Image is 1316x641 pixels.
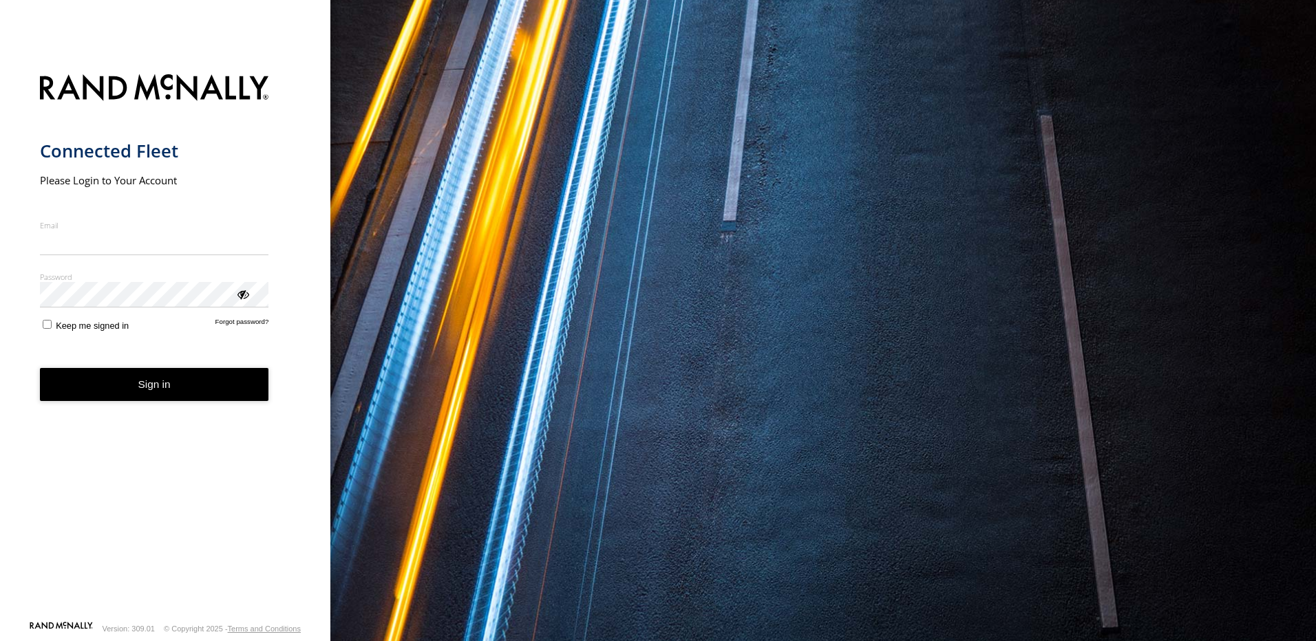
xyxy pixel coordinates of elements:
a: Forgot password? [215,318,269,331]
input: Keep me signed in [43,320,52,329]
div: © Copyright 2025 - [164,624,301,633]
form: main [40,66,291,620]
a: Terms and Conditions [228,624,301,633]
a: Visit our Website [30,622,93,635]
span: Keep me signed in [56,320,129,331]
label: Password [40,272,269,282]
h2: Please Login to Your Account [40,173,269,187]
h1: Connected Fleet [40,140,269,162]
button: Sign in [40,368,269,402]
div: Version: 309.01 [103,624,155,633]
div: ViewPassword [235,287,249,301]
label: Email [40,220,269,230]
img: Rand McNally [40,72,269,107]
